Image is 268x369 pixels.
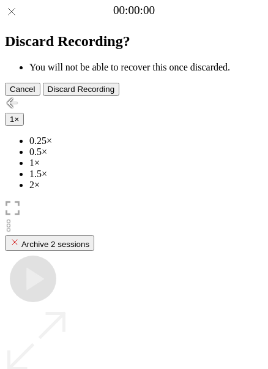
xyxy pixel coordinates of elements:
a: 00:00:00 [113,4,155,17]
button: 1× [5,113,24,126]
li: You will not be able to recover this once discarded. [29,62,263,73]
span: 1 [10,115,14,124]
li: 1.5× [29,169,263,180]
div: Archive 2 sessions [10,237,89,249]
button: Archive 2 sessions [5,235,94,251]
li: 0.5× [29,146,263,158]
h2: Discard Recording? [5,33,263,50]
button: Cancel [5,83,40,96]
button: Discard Recording [43,83,120,96]
li: 2× [29,180,263,191]
li: 1× [29,158,263,169]
li: 0.25× [29,135,263,146]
